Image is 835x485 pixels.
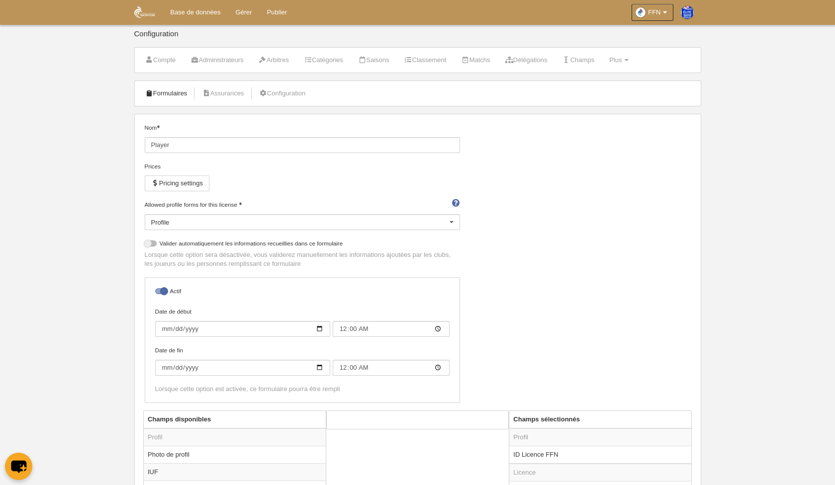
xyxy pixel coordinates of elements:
[144,411,326,428] th: Champs disponibles
[155,321,330,337] input: Date de début
[196,86,249,101] a: Assurances
[509,446,691,464] td: ID Licence FFN
[648,7,660,17] span: FFN
[144,446,326,463] td: Photo de profil
[144,463,326,481] td: IUF
[604,53,634,68] a: Plus
[185,53,249,68] a: Administrateurs
[155,385,450,394] div: Lorsque cette option est activée, ce formulaire pourra être rempli
[298,53,349,68] a: Catégories
[140,53,182,68] a: Compte
[509,464,691,482] td: Licence
[155,287,450,298] label: Actif
[456,53,495,68] a: Matchs
[333,360,450,376] input: Date de fin
[509,411,691,428] th: Champs sélectionnés
[145,175,209,191] button: Pricing settings
[145,137,460,153] input: Nom
[151,219,170,226] span: Profile
[155,360,330,376] input: Date de fin
[636,7,646,17] img: OaDPB3zQPxTf.30x30.jpg
[144,428,326,446] td: Profil
[155,346,450,376] label: Date de fin
[140,86,193,101] a: Formulaires
[145,123,460,153] label: Nom
[145,239,460,250] label: Valider automatiquement les informations recueillies dans ce formulaire
[399,53,452,68] a: Classement
[155,307,450,337] label: Date de début
[557,53,600,68] a: Champs
[145,250,460,268] p: Lorsque cette option sera désactivée, vous validerez manuellement les informations ajoutées par l...
[609,56,622,64] span: Plus
[239,202,242,205] i: Obligatoire
[157,125,160,128] i: Obligatoire
[134,30,701,47] div: Configuration
[681,6,694,19] img: PaswSEHnFMei.30x30.jpg
[333,321,450,337] input: Date de début
[145,200,460,209] label: Allowed profile forms for this license
[145,162,460,171] div: Prices
[632,4,673,21] a: FFN
[5,453,32,480] button: chat-button
[500,53,553,68] a: Délégations
[134,6,155,18] img: FFN
[509,428,691,446] td: Profil
[353,53,395,68] a: Saisons
[254,86,311,101] a: Configuration
[253,53,294,68] a: Arbitres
